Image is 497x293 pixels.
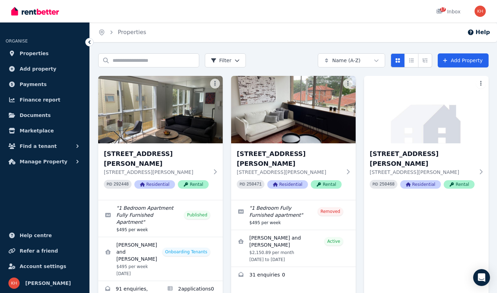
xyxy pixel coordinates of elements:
span: Residential [400,180,441,189]
button: More options [343,79,353,89]
span: Residential [134,180,175,189]
div: Inbox [436,8,461,15]
a: 6/130 Williams Road, Prahran[STREET_ADDRESS][PERSON_NAME][STREET_ADDRESS][PERSON_NAME]PID 292448R... [98,76,223,200]
img: Karla Hogg [8,278,20,289]
p: [STREET_ADDRESS][PERSON_NAME] [370,169,475,176]
img: Karla Hogg [475,6,486,17]
span: Name (A-Z) [332,57,361,64]
span: Rental [178,180,209,189]
a: Add property [6,62,84,76]
span: Manage Property [20,157,67,166]
small: PID [372,182,378,186]
button: Help [467,28,490,37]
a: Payments [6,77,84,91]
a: Properties [118,29,146,35]
span: ORGANISE [6,39,28,44]
span: Properties [20,49,49,58]
nav: Breadcrumb [90,22,155,42]
a: Enquiries for 12/37-41 Margaret Street, South Yarra [231,267,356,284]
span: Residential [267,180,308,189]
span: Marketplace [20,126,54,135]
button: Expanded list view [418,53,432,67]
div: View options [391,53,432,67]
a: Refer a friend [6,244,84,258]
code: 250471 [247,182,262,187]
span: Account settings [20,262,66,271]
a: Help centre [6,228,84,242]
a: View details for Pranisha Rai and Samuel Laird [231,230,356,267]
img: 12/37-41 Margaret Street, South Yarra [231,76,356,143]
button: Manage Property [6,155,84,169]
img: RentBetter [11,6,59,17]
small: PID [240,182,245,186]
span: Finance report [20,96,60,104]
code: 250468 [380,182,395,187]
a: Properties [6,46,84,60]
button: Find a tenant [6,139,84,153]
span: Filter [211,57,231,64]
span: Payments [20,80,47,89]
button: Card view [391,53,405,67]
p: [STREET_ADDRESS][PERSON_NAME] [237,169,342,176]
h3: [STREET_ADDRESS][PERSON_NAME] [104,149,209,169]
a: Edit listing: 1 Bedroom Fully Furnished apartment [231,200,356,230]
span: Help centre [20,231,52,240]
button: Filter [205,53,246,67]
span: Refer a friend [20,247,58,255]
button: More options [476,79,486,89]
span: Add property [20,65,56,73]
span: 17 [440,7,446,12]
a: Account settings [6,259,84,273]
small: PID [107,182,112,186]
a: Finance report [6,93,84,107]
div: Open Intercom Messenger [473,269,490,286]
a: Marketplace [6,124,84,138]
code: 292448 [114,182,129,187]
a: Edit listing: 1 Bedroom Apartment Fully Furnished Apartment [98,200,223,237]
button: More options [210,79,220,89]
a: 37-41 Margaret Street, South Yarra[STREET_ADDRESS][PERSON_NAME][STREET_ADDRESS][PERSON_NAME]PID 2... [364,76,489,200]
img: 37-41 Margaret Street, South Yarra [364,76,489,143]
h3: [STREET_ADDRESS][PERSON_NAME] [237,149,342,169]
span: Rental [311,180,342,189]
a: Documents [6,108,84,122]
h3: [STREET_ADDRESS][PERSON_NAME] [370,149,475,169]
span: Rental [444,180,475,189]
p: [STREET_ADDRESS][PERSON_NAME] [104,169,209,176]
a: View details for Govind Hundgenn and Jaya Srivastava [98,237,223,281]
a: Add Property [438,53,489,67]
button: Compact list view [404,53,418,67]
a: 12/37-41 Margaret Street, South Yarra[STREET_ADDRESS][PERSON_NAME][STREET_ADDRESS][PERSON_NAME]PI... [231,76,356,200]
img: 6/130 Williams Road, Prahran [98,76,223,143]
button: Name (A-Z) [318,53,385,67]
span: Find a tenant [20,142,57,150]
span: [PERSON_NAME] [25,279,71,287]
span: Documents [20,111,51,119]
